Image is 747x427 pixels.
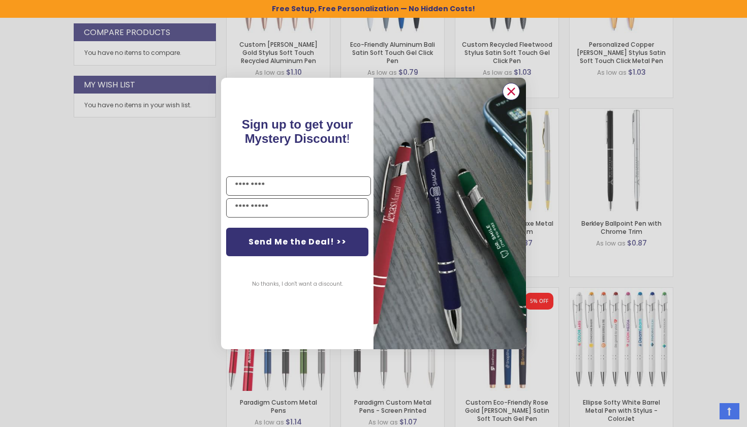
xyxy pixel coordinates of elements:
span: ! [242,117,353,145]
span: Sign up to get your Mystery Discount [242,117,353,145]
button: No thanks, I don't want a discount. [247,271,348,297]
button: Send Me the Deal! >> [226,228,368,256]
img: pop-up-image [373,78,526,349]
button: Close dialog [503,83,520,100]
iframe: Google Customer Reviews [663,400,747,427]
